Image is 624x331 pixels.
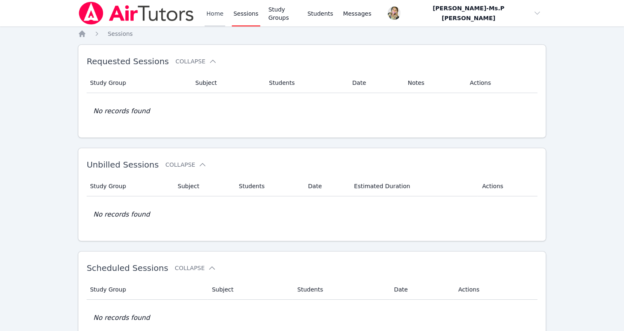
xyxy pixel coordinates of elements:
[87,56,169,66] span: Requested Sessions
[303,176,349,196] th: Date
[165,161,207,169] button: Collapse
[78,2,195,25] img: Air Tutors
[87,196,537,233] td: No records found
[234,176,303,196] th: Students
[349,176,477,196] th: Estimated Duration
[191,73,264,93] th: Subject
[403,73,465,93] th: Notes
[175,57,217,65] button: Collapse
[108,30,133,37] span: Sessions
[87,73,190,93] th: Study Group
[264,73,347,93] th: Students
[87,93,537,129] td: No records found
[389,280,453,300] th: Date
[477,176,537,196] th: Actions
[108,30,133,38] a: Sessions
[347,73,403,93] th: Date
[87,280,207,300] th: Study Group
[207,280,292,300] th: Subject
[453,280,537,300] th: Actions
[87,160,159,170] span: Unbilled Sessions
[343,9,372,18] span: Messages
[173,176,234,196] th: Subject
[87,176,173,196] th: Study Group
[465,73,537,93] th: Actions
[175,264,216,272] button: Collapse
[78,30,546,38] nav: Breadcrumb
[87,263,168,273] span: Scheduled Sessions
[292,280,389,300] th: Students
